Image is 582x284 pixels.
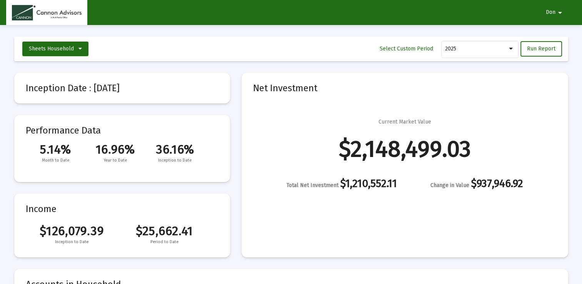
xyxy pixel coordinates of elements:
span: 5.14% [26,142,85,157]
span: Year to Date [85,157,145,164]
span: Month to Date [26,157,85,164]
div: Current Market Value [379,118,431,126]
div: $1,210,552.11 [287,180,397,189]
span: $25,662.41 [118,224,211,238]
button: Run Report [520,41,562,57]
span: Inception to Date [26,238,118,246]
mat-card-title: Performance Data [26,127,218,164]
span: Run Report [527,45,555,52]
mat-card-title: Net Investment [253,84,557,92]
span: Select Custom Period [380,45,433,52]
mat-icon: arrow_drop_down [555,5,565,20]
mat-card-title: Inception Date : [DATE] [26,84,218,92]
span: Period to Date [118,238,211,246]
div: $2,148,499.03 [339,145,471,153]
div: $937,946.92 [430,180,523,189]
button: Don [537,5,574,20]
span: 36.16% [145,142,205,157]
span: Change in Value [430,182,469,189]
span: Sheets Household [29,45,74,52]
span: Don [546,9,555,16]
span: $126,079.39 [26,224,118,238]
span: 2025 [445,45,456,52]
span: Total Net Investment [287,182,339,189]
mat-card-title: Income [26,205,218,213]
span: 16.96% [85,142,145,157]
span: Inception to Date [145,157,205,164]
button: Sheets Household [22,42,88,56]
img: Dashboard [12,5,82,20]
